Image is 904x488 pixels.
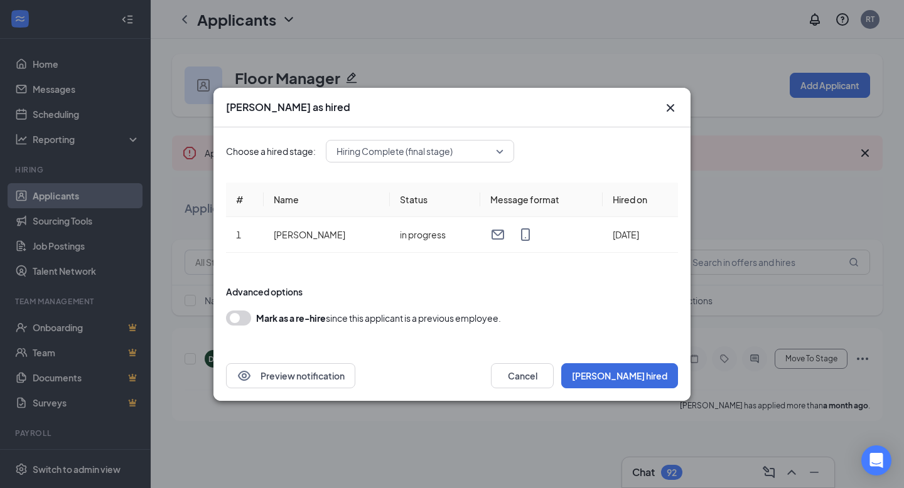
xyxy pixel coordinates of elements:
th: Message format [480,183,603,217]
button: Close [663,100,678,115]
td: in progress [390,217,480,253]
th: Hired on [603,183,678,217]
td: [PERSON_NAME] [264,217,390,253]
button: [PERSON_NAME] hired [561,363,678,388]
button: Cancel [491,363,554,388]
svg: Email [490,227,505,242]
svg: MobileSms [518,227,533,242]
td: [DATE] [603,217,678,253]
button: EyePreview notification [226,363,355,388]
div: since this applicant is a previous employee. [256,310,501,326]
h3: [PERSON_NAME] as hired [226,100,350,114]
div: Open Intercom Messenger [861,445,891,475]
span: Hiring Complete (final stage) [336,142,453,161]
div: Advanced options [226,285,678,298]
th: Status [390,183,480,217]
span: 1 [236,229,241,240]
b: Mark as a re-hire [256,312,326,324]
svg: Cross [663,100,678,115]
span: Choose a hired stage: [226,144,316,158]
th: Name [264,183,390,217]
th: # [226,183,264,217]
svg: Eye [237,368,252,383]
